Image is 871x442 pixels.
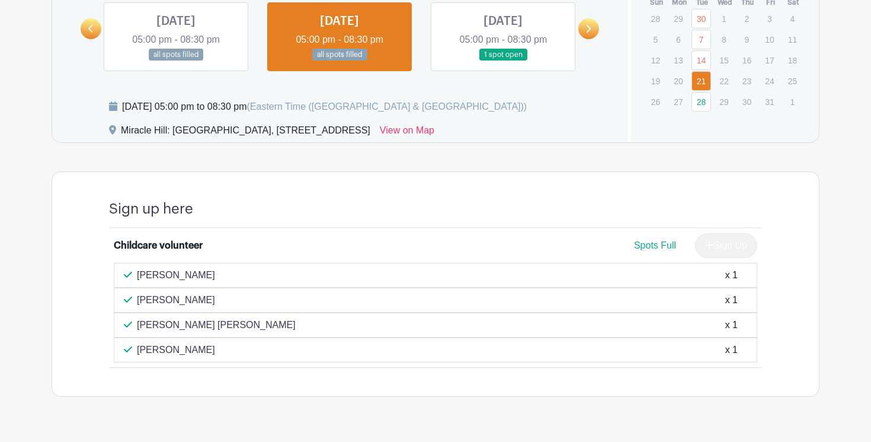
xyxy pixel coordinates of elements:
[691,92,711,112] a: 28
[246,101,527,112] span: (Eastern Time ([GEOGRAPHIC_DATA] & [GEOGRAPHIC_DATA]))
[122,100,527,114] div: [DATE] 05:00 pm to 08:30 pm
[760,51,779,69] p: 17
[646,30,665,49] p: 5
[634,240,676,250] span: Spots Full
[725,293,738,307] div: x 1
[714,72,734,90] p: 22
[737,9,757,28] p: 2
[714,9,734,28] p: 1
[760,9,779,28] p: 3
[668,30,688,49] p: 6
[783,72,802,90] p: 25
[760,72,779,90] p: 24
[137,268,215,282] p: [PERSON_NAME]
[737,30,757,49] p: 9
[137,318,296,332] p: [PERSON_NAME] [PERSON_NAME]
[646,9,665,28] p: 28
[646,72,665,90] p: 19
[691,71,711,91] a: 21
[137,293,215,307] p: [PERSON_NAME]
[646,93,665,111] p: 26
[121,123,370,142] div: Miracle Hill: [GEOGRAPHIC_DATA], [STREET_ADDRESS]
[137,343,215,357] p: [PERSON_NAME]
[714,51,734,69] p: 15
[725,343,738,357] div: x 1
[691,30,711,49] a: 7
[380,123,434,142] a: View on Map
[783,93,802,111] p: 1
[783,30,802,49] p: 11
[114,239,203,253] div: Childcare volunteer
[668,72,688,90] p: 20
[714,93,734,111] p: 29
[668,51,688,69] p: 13
[691,50,711,70] a: 14
[725,268,738,282] div: x 1
[760,93,779,111] p: 31
[737,72,757,90] p: 23
[668,93,688,111] p: 27
[783,9,802,28] p: 4
[109,201,193,218] h4: Sign up here
[737,51,757,69] p: 16
[725,318,738,332] div: x 1
[668,9,688,28] p: 29
[691,9,711,28] a: 30
[737,93,757,111] p: 30
[760,30,779,49] p: 10
[714,30,734,49] p: 8
[783,51,802,69] p: 18
[646,51,665,69] p: 12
